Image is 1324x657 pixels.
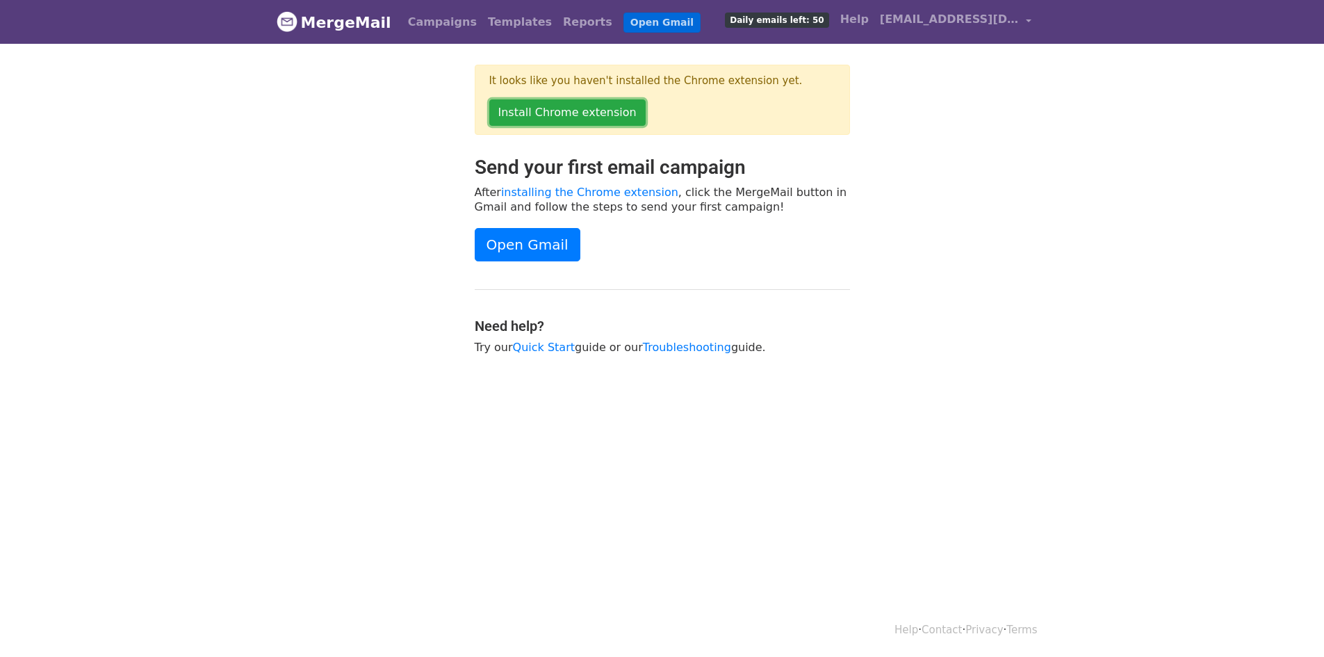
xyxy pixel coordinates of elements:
[874,6,1037,38] a: [EMAIL_ADDRESS][DOMAIN_NAME]
[475,156,850,179] h2: Send your first email campaign
[922,624,962,636] a: Contact
[489,99,646,126] a: Install Chrome extension
[1006,624,1037,636] a: Terms
[482,8,557,36] a: Templates
[402,8,482,36] a: Campaigns
[719,6,834,33] a: Daily emails left: 50
[277,8,391,37] a: MergeMail
[623,13,701,33] a: Open Gmail
[643,341,731,354] a: Troubleshooting
[475,185,850,214] p: After , click the MergeMail button in Gmail and follow the steps to send your first campaign!
[557,8,618,36] a: Reports
[475,318,850,334] h4: Need help?
[489,74,835,88] p: It looks like you haven't installed the Chrome extension yet.
[475,228,580,261] a: Open Gmail
[965,624,1003,636] a: Privacy
[1254,590,1324,657] iframe: Chat Widget
[835,6,874,33] a: Help
[277,11,297,32] img: MergeMail logo
[501,186,678,199] a: installing the Chrome extension
[894,624,918,636] a: Help
[513,341,575,354] a: Quick Start
[880,11,1019,28] span: [EMAIL_ADDRESS][DOMAIN_NAME]
[725,13,828,28] span: Daily emails left: 50
[475,340,850,355] p: Try our guide or our guide.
